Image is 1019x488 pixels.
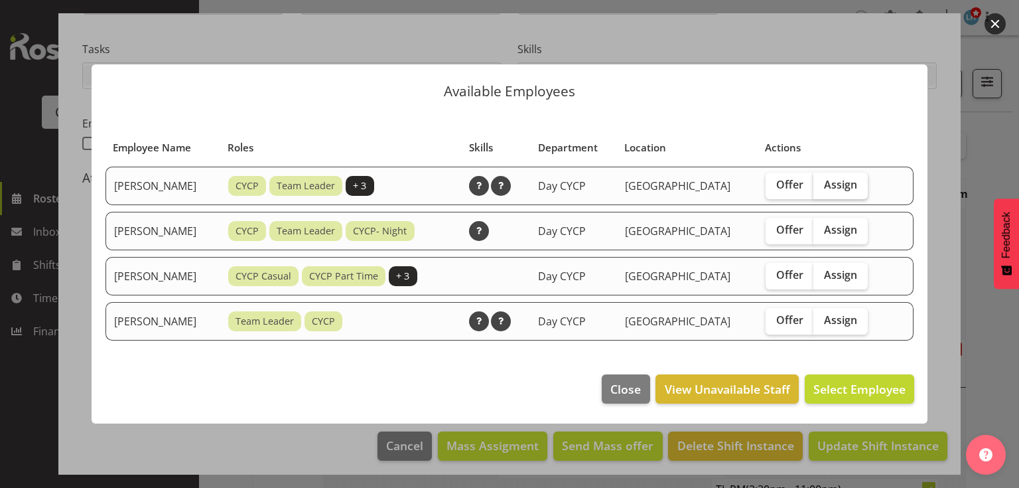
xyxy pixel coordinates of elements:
[625,179,730,193] span: [GEOGRAPHIC_DATA]
[105,84,914,98] p: Available Employees
[625,224,730,238] span: [GEOGRAPHIC_DATA]
[228,140,253,155] span: Roles
[824,268,857,282] span: Assign
[105,257,220,295] td: [PERSON_NAME]
[776,178,803,191] span: Offer
[538,224,586,238] span: Day CYCP
[236,269,291,284] span: CYCP Casual
[610,380,641,398] span: Close
[277,224,335,238] span: Team Leader
[538,314,586,329] span: Day CYCP
[665,380,790,398] span: View Unavailable Staff
[824,178,857,191] span: Assign
[776,268,803,282] span: Offer
[994,199,1019,289] button: Feedback - Show survey
[105,167,220,205] td: [PERSON_NAME]
[113,140,191,155] span: Employee Name
[236,179,259,193] span: CYCP
[105,212,220,250] td: [PERSON_NAME]
[824,223,857,236] span: Assign
[312,314,335,329] span: CYCP
[625,269,730,284] span: [GEOGRAPHIC_DATA]
[979,448,992,461] img: help-xxl-2.png
[805,374,914,404] button: Select Employee
[353,224,407,238] span: CYCP- Night
[655,374,798,404] button: View Unavailable Staff
[602,374,649,404] button: Close
[813,381,906,397] span: Select Employee
[353,179,366,193] span: + 3
[309,269,378,284] span: CYCP Part Time
[236,314,294,329] span: Team Leader
[1000,212,1012,258] span: Feedback
[538,179,586,193] span: Day CYCP
[776,223,803,236] span: Offer
[776,313,803,327] span: Offer
[236,224,259,238] span: CYCP
[538,140,598,155] span: Department
[469,140,493,155] span: Skills
[396,269,409,284] span: + 3
[624,140,666,155] span: Location
[765,140,801,155] span: Actions
[625,314,730,329] span: [GEOGRAPHIC_DATA]
[277,179,335,193] span: Team Leader
[105,302,220,341] td: [PERSON_NAME]
[538,269,586,284] span: Day CYCP
[824,313,857,327] span: Assign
